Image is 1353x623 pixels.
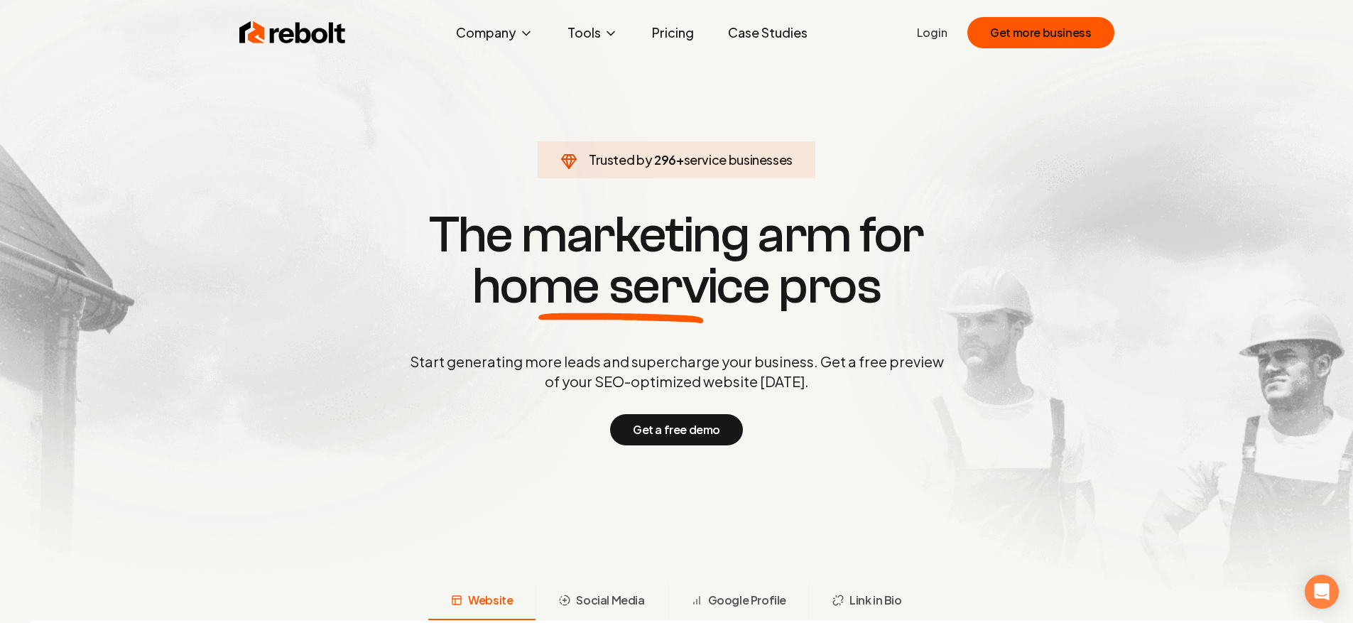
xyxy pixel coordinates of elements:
button: Tools [556,18,629,47]
button: Company [445,18,545,47]
span: Trusted by [589,151,652,168]
button: Get more business [967,17,1114,48]
button: Link in Bio [809,583,925,620]
p: Start generating more leads and supercharge your business. Get a free preview of your SEO-optimiz... [407,352,947,391]
span: service businesses [684,151,793,168]
span: Link in Bio [849,592,902,609]
button: Website [428,583,536,620]
a: Login [917,24,947,41]
a: Pricing [641,18,705,47]
button: Social Media [536,583,667,620]
span: + [676,151,684,168]
span: Website [468,592,513,609]
h1: The marketing arm for pros [336,210,1018,312]
div: Open Intercom Messenger [1305,575,1339,609]
span: Social Media [576,592,644,609]
span: home service [472,261,770,312]
button: Google Profile [668,583,809,620]
img: Rebolt Logo [239,18,346,47]
span: 296 [654,150,676,170]
span: Google Profile [708,592,786,609]
button: Get a free demo [610,414,743,445]
a: Case Studies [717,18,819,47]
